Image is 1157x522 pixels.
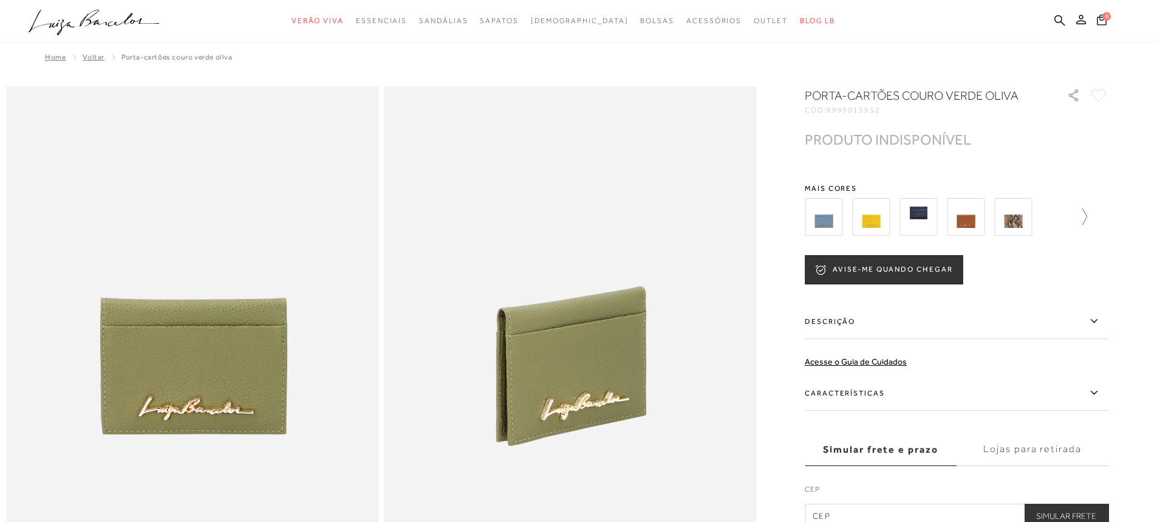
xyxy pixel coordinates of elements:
[805,198,842,236] img: PORTA-CARTÕES AZUL CELESTINE
[852,198,890,236] img: PORTA-CARTÕES COURO AMARELO HONEY
[292,10,344,32] a: categoryNavScreenReaderText
[805,376,1108,411] label: Características
[640,10,674,32] a: categoryNavScreenReaderText
[805,185,1108,192] span: Mais cores
[800,16,835,25] span: BLOG LB
[994,198,1032,236] img: PORTA-CARTÕES COURO COBRA NATURAL
[805,433,957,466] label: Simular frete e prazo
[957,433,1108,466] label: Lojas para retirada
[640,16,674,25] span: Bolsas
[827,106,881,114] span: 8999015952
[754,10,788,32] a: categoryNavScreenReaderText
[356,16,407,25] span: Essenciais
[805,304,1108,339] label: Descrição
[419,16,468,25] span: Sandálias
[686,16,742,25] span: Acessórios
[356,10,407,32] a: categoryNavScreenReaderText
[947,198,985,236] img: PORTA-CARTÕES COURO CARAMELO
[805,484,1108,501] label: CEP
[480,10,518,32] a: categoryNavScreenReaderText
[531,10,629,32] a: noSubCategoriesText
[805,87,1032,104] h1: PORTA-CARTÕES COURO VERDE OLIVA
[899,198,937,236] img: PORTA-CARTÕES COURO AZUL NAVAL
[1102,12,1111,21] span: 0
[1093,13,1110,30] button: 0
[805,255,963,284] button: AVISE-ME QUANDO CHEGAR
[800,10,835,32] a: BLOG LB
[754,16,788,25] span: Outlet
[531,16,629,25] span: [DEMOGRAPHIC_DATA]
[121,53,233,61] span: PORTA-CARTÕES COURO VERDE OLIVA
[805,133,971,146] div: PRODUTO INDISPONÍVEL
[686,10,742,32] a: categoryNavScreenReaderText
[45,53,66,61] a: Home
[419,10,468,32] a: categoryNavScreenReaderText
[805,357,907,366] a: Acesse o Guia de Cuidados
[805,106,1048,114] div: CÓD:
[83,53,104,61] a: Voltar
[292,16,344,25] span: Verão Viva
[480,16,518,25] span: Sapatos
